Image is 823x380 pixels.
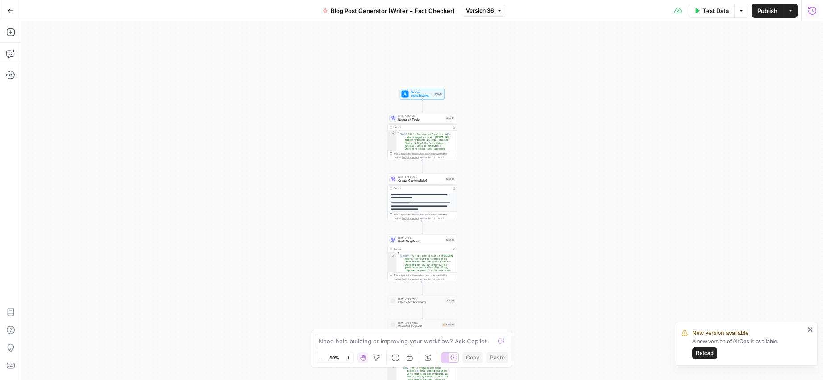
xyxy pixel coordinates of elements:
div: 1 [388,130,397,133]
div: Step 16 [442,322,455,327]
button: Test Data [689,4,734,18]
button: close [807,326,814,333]
span: Research Topic [398,118,444,122]
span: 50% [329,354,339,361]
div: LLM · GPT-5 MiniCheck for AccuracyStep 15 [388,295,457,306]
div: A new version of AirOps is available. [692,338,805,359]
button: Publish [752,4,783,18]
button: Blog Post Generator (Writer + Fact Checker) [317,4,460,18]
g: Edge from step_18 to step_15 [422,282,423,295]
g: Edge from step_15 to step_16 [422,306,423,319]
g: Edge from start to step_17 [422,99,423,112]
span: Version 36 [466,7,494,15]
button: Reload [692,347,717,359]
button: Paste [486,352,508,363]
div: LLM · GPT-5Draft Blog PostStep 18Output{ "content":"If you plan to host in [GEOGRAPHIC_DATA] Made... [388,234,457,282]
span: LLM · GPT-5 Nano [398,321,440,325]
button: Version 36 [462,5,506,17]
div: LLM · GPT-5 MiniResearch TopicStep 17Output{ "body":"## 1) Overview and legal context\n - What ch... [388,113,457,160]
div: Inputs [434,92,443,96]
span: Workflow [411,90,433,94]
g: Edge from step_19 to step_18 [422,221,423,234]
div: LLM · GPT-5 NanoRewrite Blog PostStep 16 [388,319,457,330]
div: Output [394,126,450,129]
div: Output [394,247,450,251]
span: Toggle code folding, rows 1 through 3 [394,130,397,133]
span: Check for Accuracy [398,300,444,304]
div: Step 19 [445,177,455,181]
div: This output is too large & has been abbreviated for review. to view the full content. [394,274,455,281]
span: Reload [696,349,714,357]
span: Input Settings [411,93,433,98]
span: LLM · GPT-5 Mini [398,297,444,300]
span: Copy [466,354,479,362]
div: Step 18 [445,238,455,242]
div: 1 [388,252,397,255]
span: LLM · GPT-5 [398,236,444,240]
button: Copy [462,352,483,363]
span: Create Content Brief [398,178,444,183]
div: WorkflowInput SettingsInputs [388,89,457,99]
span: Paste [490,354,505,362]
span: Copy the output [402,217,419,220]
div: This output is too large & has been abbreviated for review. to view the full content. [394,152,455,159]
span: Rewrite Blog Post [398,324,440,329]
span: Toggle code folding, rows 1 through 3 [394,252,397,255]
span: New version available [692,329,748,338]
span: Publish [757,6,777,15]
span: LLM · GPT-5 Mini [398,114,444,118]
g: Edge from step_17 to step_19 [422,160,423,173]
span: Blog Post Generator (Writer + Fact Checker) [331,6,455,15]
span: Copy the output [402,156,419,159]
div: Output [394,186,450,190]
div: Step 17 [445,116,455,120]
span: Draft Blog Post [398,239,444,244]
span: LLM · GPT-5 Mini [398,175,444,179]
span: Copy the output [402,278,419,280]
span: Test Data [702,6,729,15]
div: This output is too large & has been abbreviated for review. to view the full content. [394,213,455,220]
div: Step 15 [445,299,455,303]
